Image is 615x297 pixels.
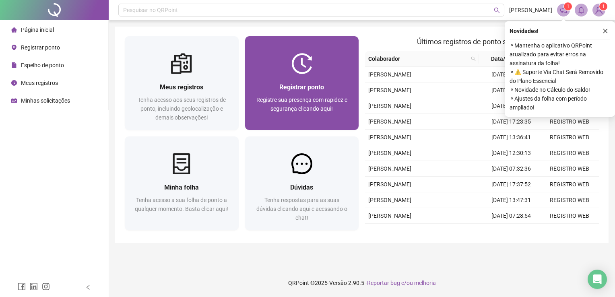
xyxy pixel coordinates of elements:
[164,184,199,191] span: Minha folha
[541,192,599,208] td: REGISTRO WEB
[290,184,313,191] span: Dúvidas
[482,54,526,63] span: Data/Hora
[245,136,359,230] a: DúvidasTenha respostas para as suas dúvidas clicando aqui e acessando o chat!
[160,83,203,91] span: Meus registros
[494,7,500,13] span: search
[541,208,599,224] td: REGISTRO WEB
[256,197,347,221] span: Tenha respostas para as suas dúvidas clicando aqui e acessando o chat!
[367,280,436,286] span: Reportar bug e/ou melhoria
[11,62,17,68] span: file
[482,82,541,98] td: [DATE] 12:33:38
[279,83,324,91] span: Registrar ponto
[510,41,610,68] span: ⚬ Mantenha o aplicativo QRPoint atualizado para evitar erros na assinatura da folha!
[482,98,541,114] td: [DATE] 07:55:42
[482,177,541,192] td: [DATE] 17:37:52
[368,103,411,109] span: [PERSON_NAME]
[368,71,411,78] span: [PERSON_NAME]
[21,44,60,51] span: Registrar ponto
[482,145,541,161] td: [DATE] 12:30:13
[510,85,610,94] span: ⚬ Novidade no Cálculo do Saldo!
[578,6,585,14] span: bell
[368,197,411,203] span: [PERSON_NAME]
[11,45,17,50] span: environment
[479,51,536,67] th: Data/Hora
[541,161,599,177] td: REGISTRO WEB
[482,192,541,208] td: [DATE] 13:47:31
[21,62,64,68] span: Espelho de ponto
[135,197,228,212] span: Tenha acesso a sua folha de ponto a qualquer momento. Basta clicar aqui!
[510,27,539,35] span: Novidades !
[564,2,572,10] sup: 1
[509,6,552,14] span: [PERSON_NAME]
[541,145,599,161] td: REGISTRO WEB
[368,165,411,172] span: [PERSON_NAME]
[368,118,411,125] span: [PERSON_NAME]
[30,283,38,291] span: linkedin
[541,177,599,192] td: REGISTRO WEB
[560,6,567,14] span: notification
[482,67,541,82] td: [DATE] 13:37:15
[368,87,411,93] span: [PERSON_NAME]
[417,37,547,46] span: Últimos registros de ponto sincronizados
[109,269,615,297] footer: QRPoint © 2025 - 2.90.5 -
[256,97,347,112] span: Registre sua presença com rapidez e segurança clicando aqui!
[368,134,411,140] span: [PERSON_NAME]
[125,136,239,230] a: Minha folhaTenha acesso a sua folha de ponto a qualquer momento. Basta clicar aqui!
[42,283,50,291] span: instagram
[11,27,17,33] span: home
[368,54,468,63] span: Colaborador
[510,94,610,112] span: ⚬ Ajustes da folha com período ampliado!
[482,208,541,224] td: [DATE] 07:28:54
[125,36,239,130] a: Meus registrosTenha acesso aos seus registros de ponto, incluindo geolocalização e demais observa...
[329,280,347,286] span: Versão
[471,56,476,61] span: search
[245,36,359,130] a: Registrar pontoRegistre sua presença com rapidez e segurança clicando aqui!
[368,150,411,156] span: [PERSON_NAME]
[368,181,411,188] span: [PERSON_NAME]
[482,130,541,145] td: [DATE] 13:36:41
[21,80,58,86] span: Meus registros
[368,212,411,219] span: [PERSON_NAME]
[482,224,541,239] td: [DATE] 19:39:56
[11,98,17,103] span: schedule
[567,4,570,9] span: 1
[469,53,477,65] span: search
[541,224,599,239] td: REGISTRO WEB
[541,130,599,145] td: REGISTRO WEB
[599,2,607,10] sup: Atualize o seu contato no menu Meus Dados
[602,4,605,9] span: 1
[138,97,226,121] span: Tenha acesso aos seus registros de ponto, incluindo geolocalização e demais observações!
[588,270,607,289] div: Open Intercom Messenger
[541,114,599,130] td: REGISTRO WEB
[21,27,54,33] span: Página inicial
[18,283,26,291] span: facebook
[85,285,91,290] span: left
[482,114,541,130] td: [DATE] 17:23:35
[482,161,541,177] td: [DATE] 07:32:36
[21,97,70,104] span: Minhas solicitações
[593,4,605,16] img: 84078
[603,28,608,34] span: close
[510,68,610,85] span: ⚬ ⚠️ Suporte Via Chat Será Removido do Plano Essencial
[11,80,17,86] span: clock-circle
